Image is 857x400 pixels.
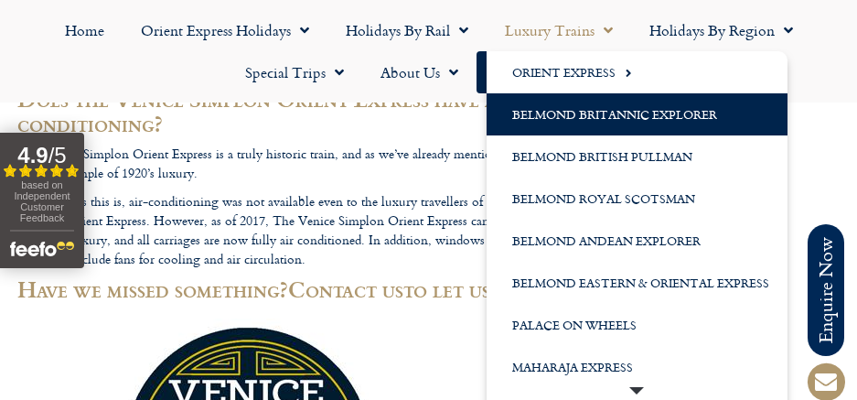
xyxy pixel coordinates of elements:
a: Orient Express [487,51,787,93]
a: Palace on Wheels [487,304,787,346]
a: Belmond Andean Explorer [487,220,787,262]
p: The Venice Simplon Orient Express is a truly historic train, and as we’ve already mentioned, is a... [17,144,560,182]
p: Luxurious as this is, air-conditioning was not available even to the luxury travellers of the Ven... [17,191,560,268]
a: Maharaja Express [487,346,787,388]
a: Luxury Trains [487,9,631,51]
a: Start your Journey [477,51,630,93]
a: Holidays by Rail [327,9,487,51]
a: Belmond Royal Scotsman [487,178,787,220]
strong: Does the Venice Simplon Orient Express have air-conditioning? [17,82,525,139]
strong: Have we missed something? to let us know [17,273,554,305]
a: Contact us [288,273,403,305]
a: Orient Express Holidays [123,9,327,51]
a: Belmond Eastern & Oriental Express [487,262,787,304]
nav: Menu [9,9,848,93]
a: Holidays by Region [631,9,811,51]
a: Home [47,9,123,51]
a: About Us [362,51,477,93]
a: Belmond British Pullman [487,135,787,178]
a: Special Trips [227,51,362,93]
a: Belmond Britannic Explorer [487,93,787,135]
